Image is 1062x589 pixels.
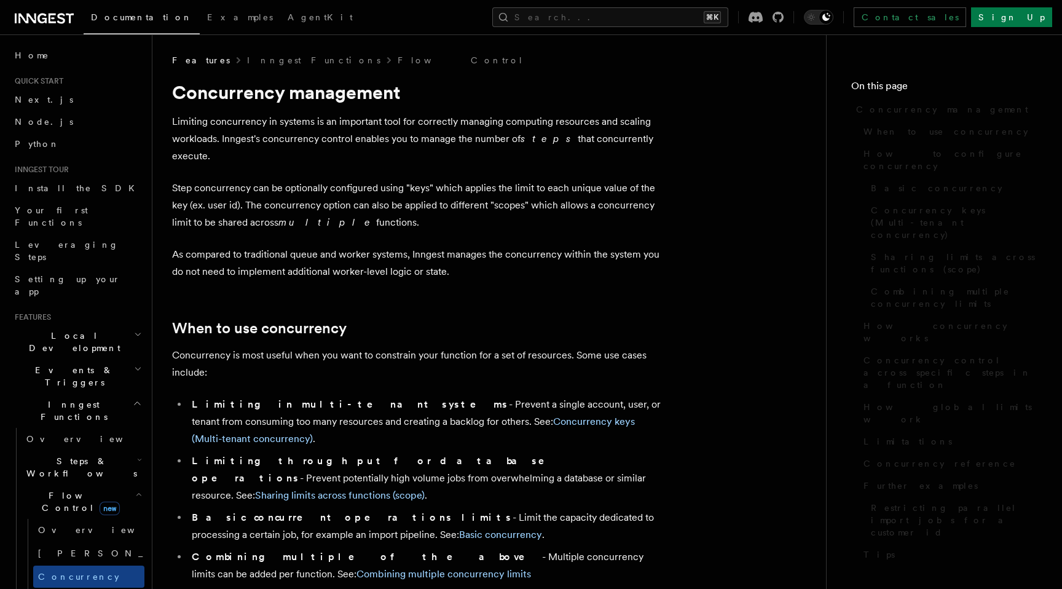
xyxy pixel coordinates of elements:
a: Inngest Functions [247,54,380,66]
a: Concurrency reference [859,453,1037,475]
span: Concurrency [38,572,119,582]
span: Inngest tour [10,165,69,175]
h4: On this page [851,79,1037,98]
span: Leveraging Steps [15,240,119,262]
span: Tips [863,548,895,561]
a: Home [10,44,144,66]
a: Combining multiple concurrency limits [356,568,531,580]
span: new [100,502,120,515]
span: Concurrency reference [863,457,1016,470]
a: Concurrency keys (Multi-tenant concurrency) [866,199,1037,246]
span: Your first Functions [15,205,88,227]
a: When to use concurrency [859,121,1037,143]
span: Local Development [10,330,134,354]
a: Basic concurrency [459,529,542,540]
span: Concurrency keys (Multi-tenant concurrency) [871,204,1037,241]
a: Concurrency [33,566,144,588]
a: Setting up your app [10,268,144,302]
button: Flow Controlnew [22,484,144,519]
a: Examples [200,4,280,33]
a: Sharing limits across functions (scope) [866,246,1037,280]
span: Concurrency control across specific steps in a function [863,354,1037,391]
kbd: ⌘K [704,11,721,23]
span: AgentKit [288,12,353,22]
a: Python [10,133,144,155]
a: AgentKit [280,4,360,33]
strong: Limiting throughput for database operations [192,455,562,484]
span: Python [15,139,60,149]
a: Concurrency management [851,98,1037,121]
span: How global limits work [863,401,1037,425]
a: Tips [859,544,1037,566]
span: Sharing limits across functions (scope) [871,251,1037,275]
em: steps [521,133,578,144]
p: As compared to traditional queue and worker systems, Inngest manages the concurrency within the s... [172,246,664,280]
li: - Prevent a single account, user, or tenant from consuming too many resources and creating a back... [188,396,664,448]
a: Leveraging Steps [10,234,144,268]
span: Documentation [91,12,192,22]
span: Steps & Workflows [22,455,137,480]
a: Sharing limits across functions (scope) [255,489,425,501]
a: Contact sales [854,7,966,27]
span: How to configure concurrency [863,148,1037,172]
a: Flow Control [398,54,524,66]
button: Inngest Functions [10,393,144,428]
p: Step concurrency can be optionally configured using "keys" which applies the limit to each unique... [172,180,664,231]
a: How global limits work [859,396,1037,430]
span: Install the SDK [15,183,142,193]
span: Restricting parallel import jobs for a customer id [871,502,1037,539]
button: Search...⌘K [492,7,728,27]
span: Next.js [15,95,73,105]
li: - Prevent potentially high volume jobs from overwhelming a database or similar resource. See: . [188,453,664,504]
a: Install the SDK [10,177,144,199]
h1: Concurrency management [172,81,664,103]
button: Toggle dark mode [804,10,833,25]
strong: Basic concurrent operations limits [192,512,513,523]
span: Examples [207,12,273,22]
strong: Combining multiple of the above [192,551,542,563]
a: Combining multiple concurrency limits [866,280,1037,315]
a: Sign Up [971,7,1052,27]
a: Next.js [10,89,144,111]
a: How to configure concurrency [859,143,1037,177]
button: Steps & Workflows [22,450,144,484]
button: Events & Triggers [10,359,144,393]
span: Quick start [10,76,63,86]
a: How concurrency works [859,315,1037,349]
span: When to use concurrency [863,125,1028,138]
span: Features [172,54,230,66]
a: Further examples [859,475,1037,497]
a: Your first Functions [10,199,144,234]
span: Further examples [863,480,978,492]
a: Basic concurrency [866,177,1037,199]
button: Local Development [10,325,144,359]
span: Node.js [15,117,73,127]
a: Documentation [84,4,200,34]
span: Events & Triggers [10,364,134,389]
span: Overview [26,434,153,444]
span: Flow Control [22,489,135,514]
li: - Multiple concurrency limits can be added per function. See: [188,548,664,583]
span: Home [15,49,49,61]
p: Limiting concurrency in systems is an important tool for correctly managing computing resources a... [172,113,664,165]
span: How concurrency works [863,320,1037,344]
span: Features [10,312,51,322]
a: Concurrency control across specific steps in a function [859,349,1037,396]
em: multiple [278,216,376,228]
a: Restricting parallel import jobs for a customer id [866,497,1037,544]
a: Limitations [859,430,1037,453]
span: [PERSON_NAME] [38,548,218,558]
span: Basic concurrency [871,182,1002,194]
p: Concurrency is most useful when you want to constrain your function for a set of resources. Some ... [172,347,664,381]
span: Limitations [863,435,952,448]
a: Overview [33,519,144,541]
span: Inngest Functions [10,398,133,423]
a: Node.js [10,111,144,133]
span: Setting up your app [15,274,120,296]
span: Combining multiple concurrency limits [871,285,1037,310]
a: When to use concurrency [172,320,347,337]
a: Overview [22,428,144,450]
li: - Limit the capacity dedicated to processing a certain job, for example an import pipeline. See: . [188,509,664,544]
span: Overview [38,525,165,535]
a: [PERSON_NAME] [33,541,144,566]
